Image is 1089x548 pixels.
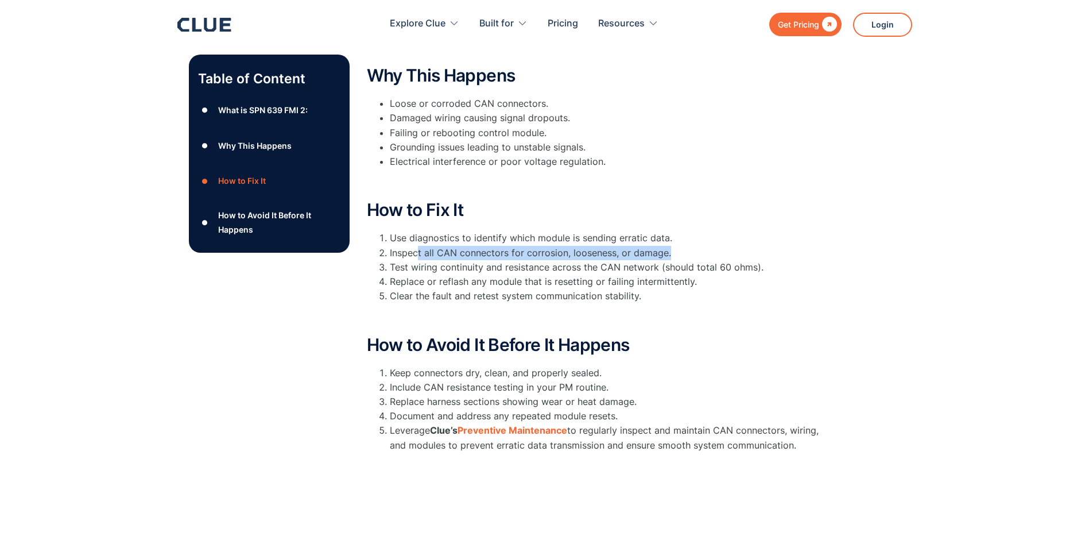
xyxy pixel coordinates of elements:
[367,175,826,189] p: ‍
[367,66,826,85] h2: Why This Happens
[218,174,266,188] div: How to Fix It
[390,6,459,42] div: Explore Clue
[390,395,826,409] li: Replace harness sections showing wear or heat damage.
[390,155,826,169] li: Electrical interference or poor voltage regulation.
[198,70,340,88] p: Table of Content
[198,137,340,155] a: ●Why This Happens
[198,102,340,119] a: ●What is SPN 639 FMI 2:
[390,111,826,125] li: Damaged wiring causing signal dropouts.
[390,260,826,275] li: Test wiring continuity and resistance across the CAN network (should total 60 ohms).
[548,6,578,42] a: Pricing
[769,13,842,36] a: Get Pricing
[390,246,826,260] li: Inspect all CAN connectors for corrosion, looseness, or damage.
[390,366,826,380] li: Keep connectors dry, clean, and properly sealed.
[390,126,826,140] li: Failing or rebooting control module.
[390,380,826,395] li: Include CAN resistance testing in your PM routine.
[390,275,826,289] li: Replace or reflash any module that is resetting or failing intermittently.
[390,423,826,452] li: Leverage to regularly inspect and maintain CAN connectors, wiring, and modules to prevent erratic...
[598,6,645,42] div: Resources
[430,424,458,436] strong: Clue’s
[367,200,826,219] h2: How to Fix It
[198,208,340,237] a: ●How to Avoid It Before It Happens
[390,6,445,42] div: Explore Clue
[218,138,292,153] div: Why This Happens
[390,289,826,303] li: Clear the fault and retest system communication stability.
[367,335,826,354] h2: How to Avoid It Before It Happens
[367,309,826,323] p: ‍
[819,17,837,32] div: 
[198,137,212,155] div: ●
[218,103,308,117] div: What is SPN 639 FMI 2:
[198,172,212,190] div: ●
[198,214,212,231] div: ●
[390,97,826,111] li: Loose or corroded CAN connectors.
[198,172,340,190] a: ●How to Fix It
[367,458,826,473] p: ‍
[853,13,912,37] a: Login
[598,6,658,42] div: Resources
[479,6,514,42] div: Built for
[479,6,528,42] div: Built for
[458,424,567,436] a: Preventive Maintenance
[778,17,819,32] div: Get Pricing
[390,231,826,245] li: Use diagnostics to identify which module is sending erratic data.
[390,140,826,155] li: Grounding issues leading to unstable signals.
[218,208,340,237] div: How to Avoid It Before It Happens
[198,102,212,119] div: ●
[390,409,826,423] li: Document and address any repeated module resets.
